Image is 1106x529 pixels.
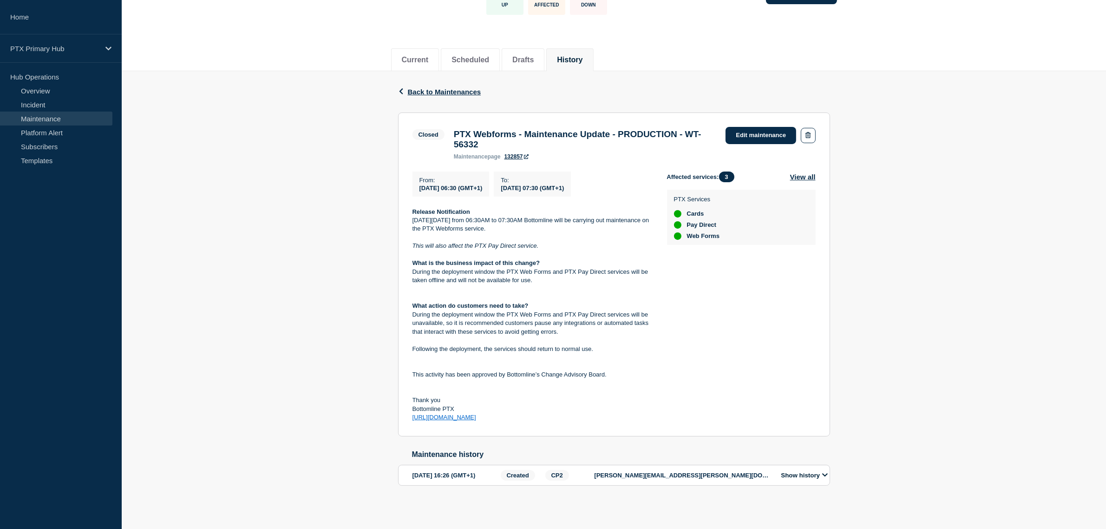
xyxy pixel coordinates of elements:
[674,232,681,240] div: up
[412,216,652,233] p: [DATE][DATE] from 06:30AM to 07:30AM Bottomline will be carrying out maintenance on the PTX Webfo...
[687,221,717,229] span: Pay Direct
[412,208,470,215] strong: Release Notification
[10,45,99,53] p: PTX Primary Hub
[412,311,652,336] p: During the deployment window the PTX Web Forms and PTX Pay Direct services will be unavailable, s...
[398,88,481,96] button: Back to Maintenances
[790,172,816,182] button: View all
[501,185,564,192] span: [DATE] 07:30 (GMT+1)
[412,405,652,413] p: Bottomline PTX
[454,129,717,150] h3: PTX Webforms - Maintenance Update - PRODUCTION - WT-56332
[402,56,429,64] button: Current
[512,56,534,64] button: Drafts
[454,153,501,160] p: page
[534,2,559,7] p: Affected
[581,2,596,7] p: Down
[504,153,529,160] a: 132857
[719,172,734,182] span: 3
[454,153,488,160] span: maintenance
[595,472,771,479] p: [PERSON_NAME][EMAIL_ADDRESS][PERSON_NAME][DOMAIN_NAME]
[419,185,483,192] span: [DATE] 06:30 (GMT+1)
[502,2,508,7] p: Up
[412,396,652,404] p: Thank you
[687,210,704,218] span: Cards
[557,56,582,64] button: History
[412,242,539,249] em: This will also affect the PTX Pay Direct service.
[545,470,569,481] span: CP2
[687,232,720,240] span: Web Forms
[779,471,831,479] button: Show history
[412,450,830,459] h2: Maintenance history
[726,127,796,144] a: Edit maintenance
[412,470,498,481] div: [DATE] 16:26 (GMT+1)
[674,210,681,218] div: up
[412,268,652,285] p: During the deployment window the PTX Web Forms and PTX Pay Direct services will be taken offline ...
[408,88,481,96] span: Back to Maintenances
[667,172,739,182] span: Affected services:
[501,470,535,481] span: Created
[674,196,720,203] p: PTX Services
[412,414,476,421] a: [URL][DOMAIN_NAME]
[412,370,652,379] p: This activity has been approved by Bottomline’s Change Advisory Board.
[412,302,529,309] strong: What action do customers need to take?
[412,129,445,140] span: Closed
[419,177,483,184] p: From :
[412,345,652,353] p: Following the deployment, the services should return to normal use.
[674,221,681,229] div: up
[452,56,489,64] button: Scheduled
[412,259,540,266] strong: What is the business impact of this change?
[501,177,564,184] p: To :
